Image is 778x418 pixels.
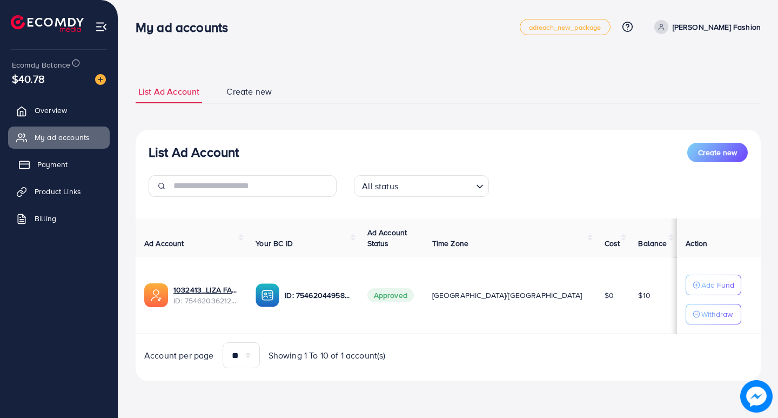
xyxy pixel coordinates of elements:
img: menu [95,21,108,33]
button: Add Fund [686,275,741,295]
a: Overview [8,99,110,121]
span: $10 [638,290,650,301]
img: image [740,380,773,413]
span: Product Links [35,186,81,197]
img: image [95,74,106,85]
input: Search for option [401,176,472,194]
a: [PERSON_NAME] Fashion [650,20,761,34]
a: adreach_new_package [520,19,611,35]
span: Overview [35,105,67,116]
img: ic-ba-acc.ded83a64.svg [256,283,279,307]
span: Payment [37,159,68,170]
span: My ad accounts [35,132,90,143]
span: Time Zone [432,238,468,249]
div: Search for option [354,175,489,197]
span: adreach_new_package [529,24,601,31]
a: Payment [8,154,110,175]
a: 1032413_LIZA FASHION AD ACCOUNT_1756987745322 [173,284,238,295]
button: Create new [687,143,748,162]
p: [PERSON_NAME] Fashion [673,21,761,34]
span: Action [686,238,707,249]
span: Your BC ID [256,238,293,249]
span: Create new [226,85,272,98]
span: [GEOGRAPHIC_DATA]/[GEOGRAPHIC_DATA] [432,290,582,301]
span: Ecomdy Balance [12,59,70,70]
span: Cost [605,238,620,249]
span: Showing 1 To 10 of 1 account(s) [269,349,386,362]
span: Billing [35,213,56,224]
img: ic-ads-acc.e4c84228.svg [144,283,168,307]
div: <span class='underline'>1032413_LIZA FASHION AD ACCOUNT_1756987745322</span></br>7546203621264916487 [173,284,238,307]
p: Withdraw [701,308,733,321]
span: Approved [367,288,414,302]
p: Add Fund [701,278,734,291]
span: Balance [638,238,667,249]
span: List Ad Account [138,85,199,98]
span: Ad Account Status [367,227,407,249]
span: Create new [698,147,737,158]
span: $0 [605,290,614,301]
button: Withdraw [686,304,741,324]
span: Account per page [144,349,214,362]
span: All status [360,178,400,194]
span: Ad Account [144,238,184,249]
span: $40.78 [12,71,45,87]
a: Billing [8,208,110,229]
a: My ad accounts [8,127,110,148]
a: Product Links [8,181,110,202]
p: ID: 7546204495844818960 [285,289,350,302]
h3: List Ad Account [149,144,239,160]
h3: My ad accounts [136,19,237,35]
img: logo [11,15,84,32]
span: ID: 7546203621264916487 [173,295,238,306]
